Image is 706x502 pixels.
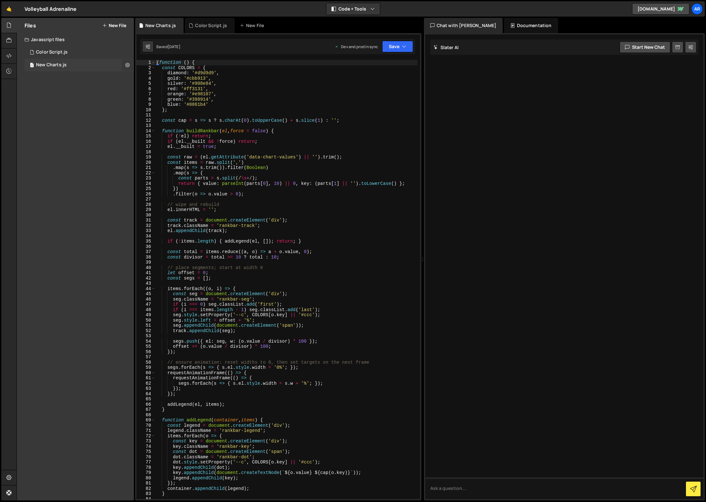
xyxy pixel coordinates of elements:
[136,354,155,360] div: 57
[136,281,155,286] div: 43
[136,375,155,381] div: 61
[691,3,703,15] a: Ar
[136,202,155,207] div: 28
[136,276,155,281] div: 42
[136,439,155,444] div: 73
[136,144,155,149] div: 17
[136,297,155,302] div: 46
[136,260,155,265] div: 39
[136,497,155,502] div: 84
[136,402,155,407] div: 66
[136,239,155,244] div: 35
[136,381,155,386] div: 62
[632,3,689,15] a: [DOMAIN_NAME]
[195,22,227,29] div: Color Script.js
[136,444,155,449] div: 74
[504,18,558,33] div: Documentation
[136,91,155,97] div: 7
[136,223,155,229] div: 32
[136,249,155,255] div: 37
[136,412,155,418] div: 68
[136,155,155,160] div: 19
[136,181,155,186] div: 24
[25,46,134,59] div: 16165/43465.js
[136,486,155,491] div: 82
[136,255,155,260] div: 38
[136,423,155,428] div: 70
[136,455,155,460] div: 76
[136,312,155,318] div: 49
[136,86,155,92] div: 6
[240,22,266,29] div: New File
[136,149,155,155] div: 18
[136,176,155,181] div: 23
[102,23,126,28] button: New File
[136,165,155,171] div: 21
[136,365,155,370] div: 59
[136,102,155,107] div: 9
[136,433,155,439] div: 72
[136,397,155,402] div: 65
[145,22,176,29] div: New Charts.js
[25,22,36,29] h2: Files
[17,33,134,46] div: Javascript files
[136,81,155,86] div: 5
[136,491,155,497] div: 83
[136,323,155,328] div: 51
[136,113,155,118] div: 11
[136,418,155,423] div: 69
[136,139,155,144] div: 16
[136,76,155,81] div: 4
[136,118,155,123] div: 12
[136,391,155,397] div: 64
[136,465,155,470] div: 78
[136,65,155,71] div: 2
[136,360,155,365] div: 58
[136,128,155,134] div: 14
[136,386,155,391] div: 63
[136,291,155,297] div: 45
[136,449,155,455] div: 75
[136,265,155,271] div: 40
[424,18,503,33] div: Chat with [PERSON_NAME]
[136,134,155,139] div: 15
[326,3,380,15] button: Code + Tools
[136,270,155,276] div: 41
[136,460,155,465] div: 77
[25,5,76,13] div: Volleyball Adrenaline
[136,333,155,339] div: 53
[136,228,155,234] div: 33
[136,60,155,65] div: 1
[156,44,180,49] div: Saved
[36,49,68,55] div: Color Script.js
[136,318,155,323] div: 50
[620,41,670,53] button: Start new chat
[136,481,155,486] div: 81
[136,207,155,213] div: 29
[136,244,155,250] div: 36
[433,44,459,50] h2: Slater AI
[25,59,134,71] div: 16165/46304.js
[136,349,155,355] div: 56
[136,213,155,218] div: 30
[30,63,34,68] span: 3
[136,307,155,313] div: 48
[136,339,155,344] div: 54
[136,370,155,376] div: 60
[136,328,155,334] div: 52
[136,97,155,102] div: 8
[136,407,155,412] div: 67
[136,107,155,113] div: 10
[136,218,155,223] div: 31
[136,192,155,197] div: 26
[335,44,378,49] div: Dev and prod in sync
[136,234,155,239] div: 34
[136,470,155,476] div: 79
[36,62,67,68] div: New Charts.js
[136,160,155,165] div: 20
[136,171,155,176] div: 22
[136,197,155,202] div: 27
[136,286,155,292] div: 44
[1,1,17,17] a: 🤙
